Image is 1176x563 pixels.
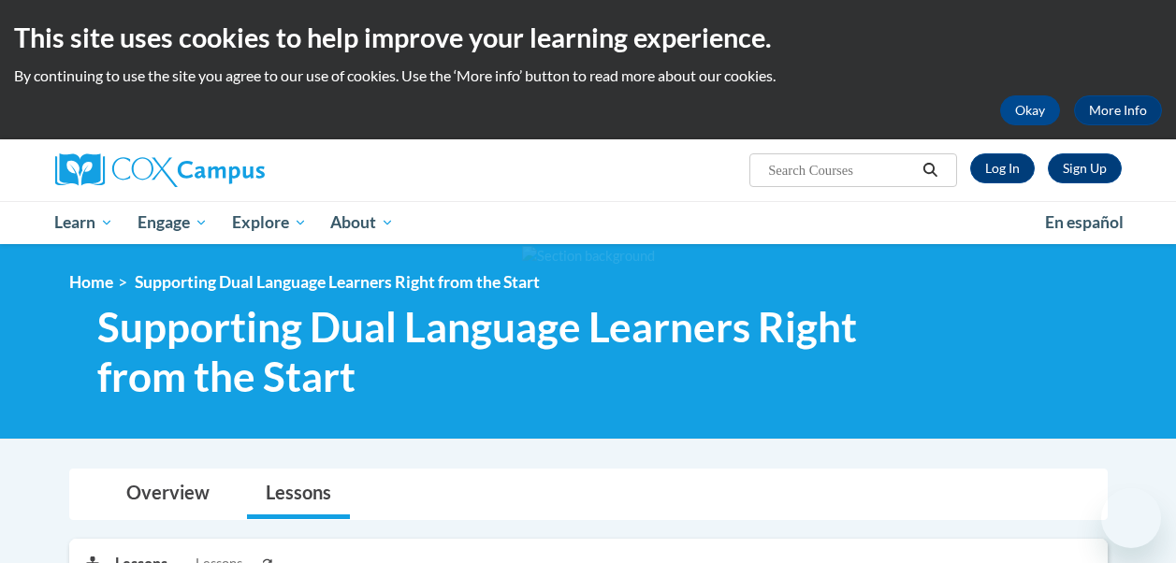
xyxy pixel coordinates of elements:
img: Cox Campus [55,153,265,187]
span: Explore [232,211,307,234]
a: Explore [220,201,319,244]
span: Supporting Dual Language Learners Right from the Start [135,272,540,292]
button: Search [916,159,944,181]
input: Search Courses [766,159,916,181]
a: Cox Campus [55,153,392,187]
img: Section background [522,246,655,267]
a: Learn [43,201,126,244]
a: Home [69,272,113,292]
span: En español [1045,212,1124,232]
a: About [318,201,406,244]
a: Lessons [247,469,350,519]
iframe: Button to launch messaging window [1101,488,1161,548]
button: Okay [1000,95,1060,125]
div: Main menu [41,201,1136,244]
a: More Info [1074,95,1162,125]
span: Learn [54,211,113,234]
a: Log In [970,153,1035,183]
a: Overview [108,469,228,519]
a: Engage [125,201,220,244]
span: Supporting Dual Language Learners Right from the Start [97,302,869,401]
a: Register [1048,153,1122,183]
a: En español [1033,203,1136,242]
h2: This site uses cookies to help improve your learning experience. [14,19,1162,56]
span: About [330,211,394,234]
p: By continuing to use the site you agree to our use of cookies. Use the ‘More info’ button to read... [14,65,1162,86]
span: Engage [138,211,208,234]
